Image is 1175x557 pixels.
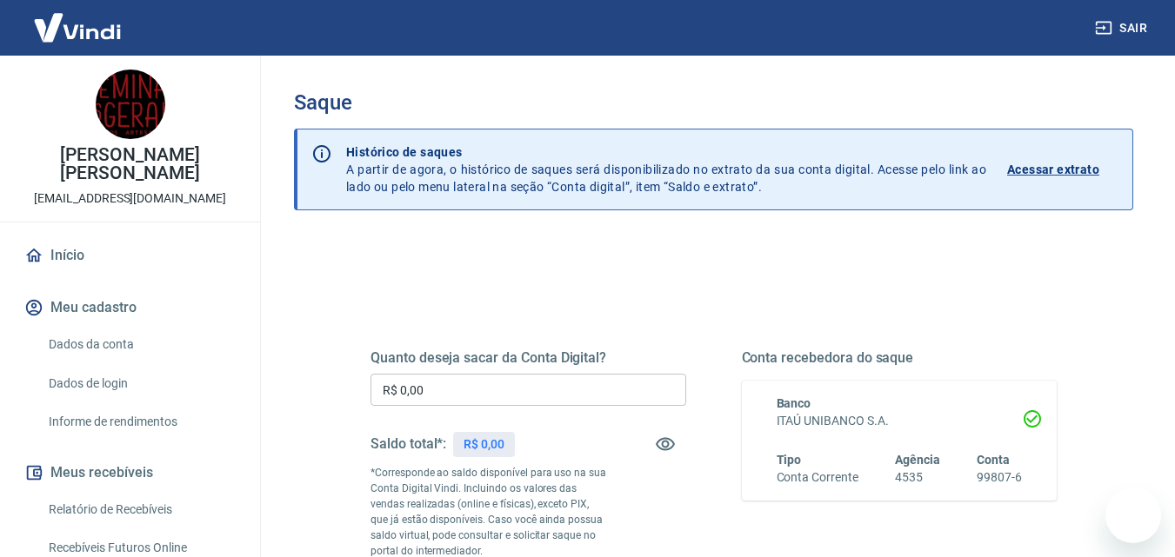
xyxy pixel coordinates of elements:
[1105,487,1161,543] iframe: Botão para abrir a janela de mensagens
[42,327,239,362] a: Dados da conta
[977,453,1010,467] span: Conta
[777,453,802,467] span: Tipo
[42,404,239,440] a: Informe de rendimentos
[895,453,940,467] span: Agência
[742,349,1058,367] h5: Conta recebedora do saque
[21,454,239,492] button: Meus recebíveis
[1007,161,1099,178] p: Acessar extrato
[346,143,986,196] p: A partir de agora, o histórico de saques será disponibilizado no extrato da sua conta digital. Ac...
[464,435,504,454] p: R$ 0,00
[1092,12,1154,44] button: Sair
[895,468,940,487] h6: 4535
[42,492,239,527] a: Relatório de Recebíveis
[21,288,239,327] button: Meu cadastro
[1007,143,1118,196] a: Acessar extrato
[34,189,226,208] p: [EMAIL_ADDRESS][DOMAIN_NAME]
[42,366,239,401] a: Dados de login
[21,1,134,54] img: Vindi
[777,412,1023,430] h6: ITAÚ UNIBANCO S.A.
[777,396,811,410] span: Banco
[14,146,246,182] p: [PERSON_NAME] [PERSON_NAME]
[96,70,165,139] img: d0cca378-6c43-44b9-9326-c196b6148b0a.jpeg
[346,143,986,161] p: Histórico de saques
[977,468,1022,487] h6: 99807-6
[294,90,1133,115] h3: Saque
[371,435,446,453] h5: Saldo total*:
[777,468,858,487] h6: Conta Corrente
[371,349,686,367] h5: Quanto deseja sacar da Conta Digital?
[21,236,239,275] a: Início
